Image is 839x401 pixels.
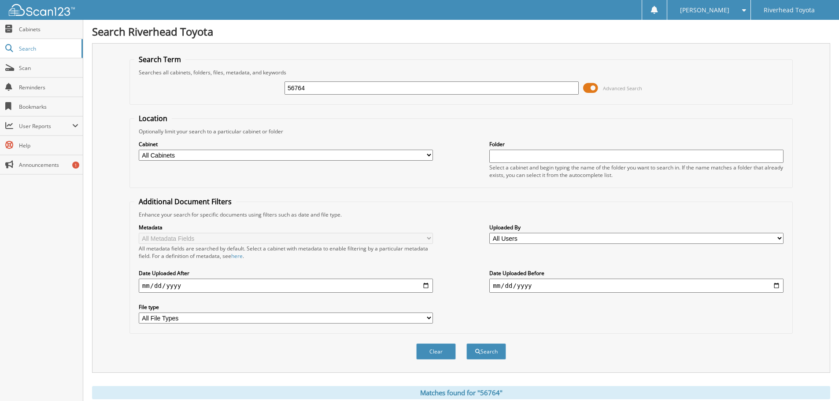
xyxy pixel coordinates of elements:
[466,343,506,360] button: Search
[489,140,784,148] label: Folder
[19,122,72,130] span: User Reports
[139,245,433,260] div: All metadata fields are searched by default. Select a cabinet with metadata to enable filtering b...
[231,252,243,260] a: here
[134,114,172,123] legend: Location
[19,84,78,91] span: Reminders
[92,24,830,39] h1: Search Riverhead Toyota
[139,140,433,148] label: Cabinet
[764,7,815,13] span: Riverhead Toyota
[134,197,236,206] legend: Additional Document Filters
[134,69,788,76] div: Searches all cabinets, folders, files, metadata, and keywords
[489,269,784,277] label: Date Uploaded Before
[19,64,78,72] span: Scan
[139,224,433,231] label: Metadata
[416,343,456,360] button: Clear
[489,164,784,179] div: Select a cabinet and begin typing the name of the folder you want to search in. If the name match...
[489,279,784,293] input: end
[680,7,729,13] span: [PERSON_NAME]
[19,45,77,52] span: Search
[19,103,78,110] span: Bookmarks
[9,4,75,16] img: scan123-logo-white.svg
[489,224,784,231] label: Uploaded By
[139,269,433,277] label: Date Uploaded After
[134,211,788,218] div: Enhance your search for specific documents using filters such as date and file type.
[19,161,78,169] span: Announcements
[19,26,78,33] span: Cabinets
[139,279,433,293] input: start
[134,55,185,64] legend: Search Term
[92,386,830,399] div: Matches found for "56764"
[19,142,78,149] span: Help
[603,85,642,92] span: Advanced Search
[134,128,788,135] div: Optionally limit your search to a particular cabinet or folder
[72,162,79,169] div: 1
[139,303,433,311] label: File type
